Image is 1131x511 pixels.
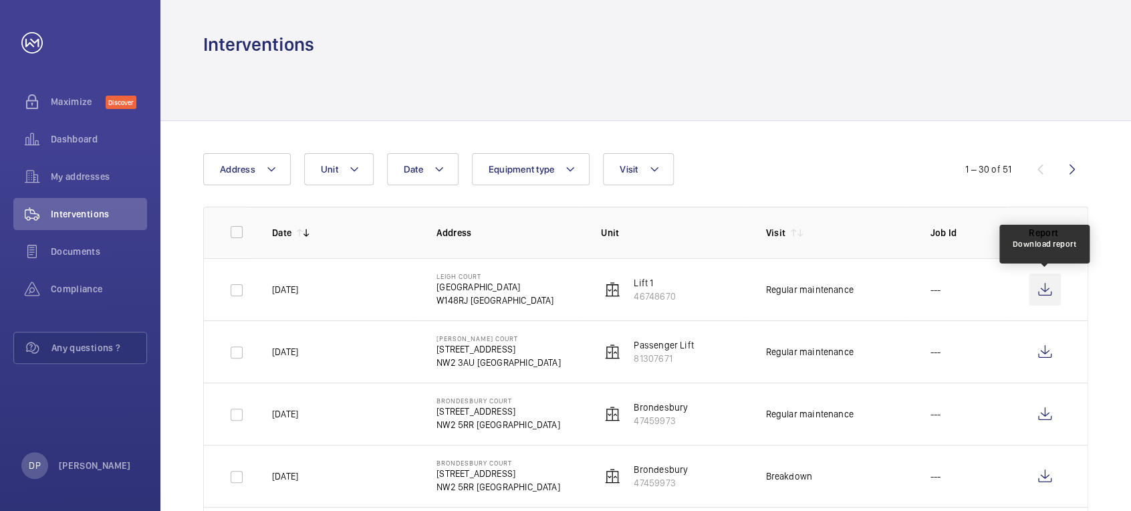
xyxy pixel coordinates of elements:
p: Brondesbury Court [436,397,560,405]
span: Dashboard [51,132,147,146]
p: Passenger Lift [634,338,694,352]
p: 47459973 [634,414,688,427]
p: [PERSON_NAME] [59,459,131,472]
div: Regular maintenance [765,407,853,421]
p: NW2 5RR [GEOGRAPHIC_DATA] [436,480,560,494]
p: DP [29,459,40,472]
span: Address [220,164,255,175]
button: Date [387,153,459,185]
div: Regular maintenance [765,283,853,296]
p: Brondesbury [634,463,688,476]
span: Date [404,164,423,175]
p: [STREET_ADDRESS] [436,342,561,356]
p: Leigh Court [436,272,553,280]
span: Unit [321,164,338,175]
h1: Interventions [203,32,314,57]
div: Breakdown [765,470,812,483]
p: [DATE] [272,407,298,421]
img: elevator.svg [604,282,620,298]
p: 46748670 [634,290,675,303]
span: Documents [51,245,147,258]
p: W148RJ [GEOGRAPHIC_DATA] [436,294,553,307]
p: NW2 5RR [GEOGRAPHIC_DATA] [436,418,560,431]
span: Visit [620,164,638,175]
button: Visit [603,153,673,185]
p: [STREET_ADDRESS] [436,405,560,418]
p: [DATE] [272,283,298,296]
div: Download report [1013,238,1077,250]
span: Any questions ? [51,341,146,354]
p: 47459973 [634,476,688,490]
button: Equipment type [472,153,590,185]
p: --- [930,407,940,421]
p: [STREET_ADDRESS] [436,467,560,480]
p: Unit [601,226,744,239]
span: Equipment type [489,164,555,175]
img: elevator.svg [604,468,620,484]
p: Brondesbury [634,401,688,414]
p: --- [930,470,940,483]
p: --- [930,345,940,359]
p: [PERSON_NAME] Court [436,334,561,342]
p: [DATE] [272,470,298,483]
div: 1 – 30 of 51 [965,163,1011,176]
img: elevator.svg [604,344,620,360]
button: Address [203,153,291,185]
p: Lift 1 [634,276,675,290]
span: Compliance [51,282,147,296]
p: [DATE] [272,345,298,359]
p: Visit [765,226,785,239]
p: NW2 3AU [GEOGRAPHIC_DATA] [436,356,561,369]
p: [GEOGRAPHIC_DATA] [436,280,553,294]
p: Job Id [930,226,1007,239]
p: Address [436,226,580,239]
span: Discover [106,96,136,109]
button: Unit [304,153,374,185]
img: elevator.svg [604,406,620,422]
p: Date [272,226,291,239]
p: --- [930,283,940,296]
span: My addresses [51,170,147,183]
p: Brondesbury Court [436,459,560,467]
div: Regular maintenance [765,345,853,359]
span: Maximize [51,95,106,108]
span: Interventions [51,207,147,221]
p: 81307671 [634,352,694,365]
